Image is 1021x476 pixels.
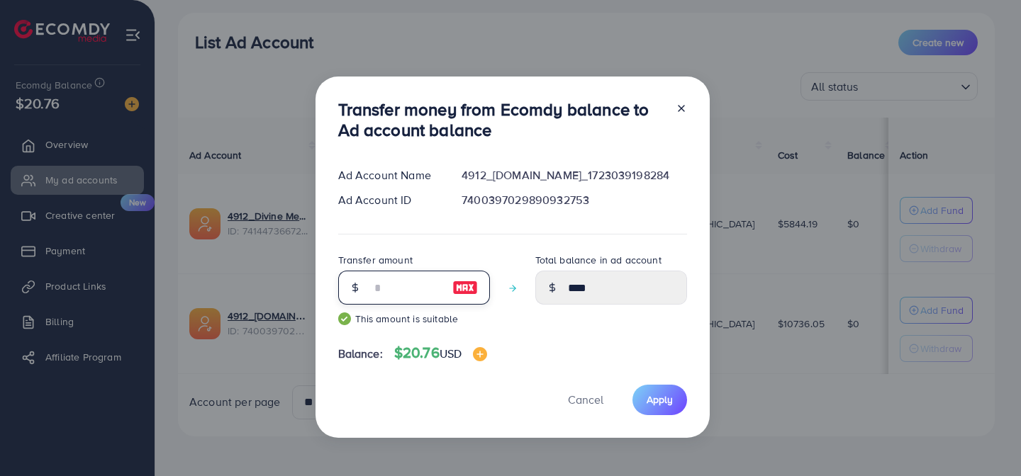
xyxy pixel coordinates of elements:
[632,385,687,415] button: Apply
[535,253,662,267] label: Total balance in ad account
[338,253,413,267] label: Transfer amount
[327,167,451,183] div: Ad Account Name
[961,412,1010,465] iframe: Chat
[338,312,490,326] small: This amount is suitable
[440,346,462,361] span: USD
[394,344,487,362] h4: $20.76
[452,279,478,296] img: image
[473,347,487,361] img: image
[450,192,698,208] div: 7400397029890932753
[450,167,698,183] div: 4912_[DOMAIN_NAME]_1723039198284
[550,385,621,415] button: Cancel
[338,99,664,140] h3: Transfer money from Ecomdy balance to Ad account balance
[647,392,673,407] span: Apply
[338,346,383,362] span: Balance:
[338,312,351,325] img: guide
[327,192,451,208] div: Ad Account ID
[568,392,603,407] span: Cancel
